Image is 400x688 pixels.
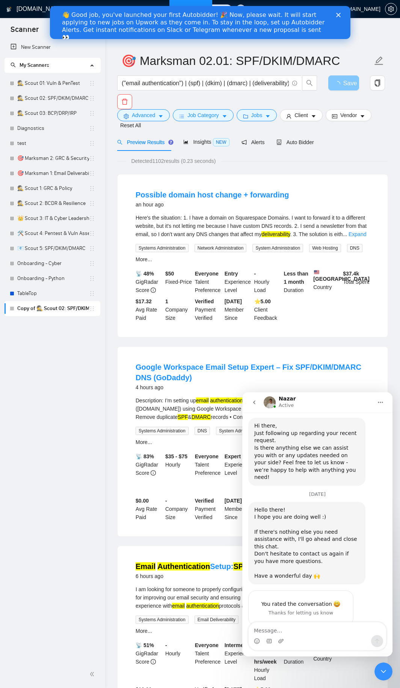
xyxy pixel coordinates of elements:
span: setting [124,113,129,119]
div: Experience Level [223,269,253,294]
span: holder [89,155,95,161]
span: DNS [347,244,362,252]
iframe: Intercom live chat [374,662,392,680]
span: caret-down [222,113,227,119]
div: GigRadar Score [134,452,164,494]
span: Systems Administration [136,427,189,435]
a: More... [136,628,152,634]
b: Everyone [195,453,219,459]
a: Email AuthenticationSetup:SPF,DKIM,DMARCConfiguration [136,562,348,571]
span: user [286,113,291,119]
span: search [117,140,122,145]
span: caret-down [311,113,316,119]
span: Save [343,78,357,88]
a: test [17,136,89,151]
div: Payment Verified [193,497,223,521]
div: GigRadar Score [134,641,164,682]
mark: email [196,397,208,403]
mark: deliverability [261,231,290,237]
b: $ 50 [165,271,174,277]
li: Diagnostics [5,121,100,136]
span: Email Deliverability [195,616,238,624]
span: delete [118,98,132,105]
li: 🕵️ Scout 03: BCP/DRP/IRP [5,106,100,121]
span: holder [89,215,95,221]
a: More... [136,439,152,445]
div: Hourly Load [253,269,282,294]
li: 🎯 Marksman 2: GRC & Security Audits [5,151,100,166]
span: NEW [213,138,229,146]
button: idcardVendorcaret-down [326,109,371,121]
span: caret-down [360,113,365,119]
a: Diagnostics [17,121,89,136]
div: Description: I’m setting up (SPF, , and DMARC) for my domain ([DOMAIN_NAME]) using Google Workspa... [136,396,370,421]
span: idcard [332,113,337,119]
span: loading [334,81,343,87]
span: holder [89,95,95,101]
img: 🇺🇸 [314,269,319,275]
span: Job Category [187,111,219,119]
span: holder [89,306,95,312]
li: 📧 Scout 5: SPF/DKIM/DMARC [5,241,100,256]
button: settingAdvancedcaret-down [117,109,170,121]
span: holder [89,291,95,297]
li: test [5,136,100,151]
div: I am looking for someone to properly configuring , , and records. This task is crucial for improv... [136,585,370,610]
a: 🕵️ Scout 03: BCP/DRP/IRP [17,106,89,121]
li: Onboarding - Python [5,271,100,286]
span: Client [294,111,308,119]
a: dashboardDashboard [128,6,162,12]
div: GigRadar Score [134,269,164,294]
b: [GEOGRAPHIC_DATA] [313,269,370,282]
div: Client Feedback [253,297,282,322]
div: Here's the situation: 1. I have a domain on Squarespace Domains. I want to forward it to a differ... [136,214,370,238]
span: ... [343,231,347,237]
mark: Authentication [157,562,210,571]
div: Experience Level [223,452,253,494]
span: holder [89,170,95,176]
b: Everyone [195,642,219,648]
button: search [302,75,317,90]
b: 📡 51% [136,642,154,648]
b: - [165,498,167,504]
span: Connects: [202,5,224,13]
div: an hour ago [136,200,289,209]
a: 🎯 Marksman 2: GRC & Security Audits [17,151,89,166]
mark: email [172,603,184,609]
span: holder [89,260,95,266]
button: Save [328,75,359,90]
a: 🕵️ Scout 1: GRC & Policy [17,181,89,196]
a: 🕵️ Scout 01: Vuln & PenTest [17,76,89,91]
button: userClientcaret-down [280,109,323,121]
span: holder [89,80,95,86]
div: 👋 Good job, you've launched your first Autobidder! 🎉 Now, please wait. It will start applying to ... [12,5,276,35]
mark: SPF [178,414,188,420]
li: 🎯 Marksman 1: Email Deliverability [5,166,100,181]
span: Jobs [251,111,263,119]
a: Google Workspace Email Setup Expert – Fix SPF/DKIM/DMARC DNS (GoDaddy) [136,363,361,382]
span: Systems Administration [136,244,189,252]
div: Company Size [164,497,193,521]
b: 1 [165,298,168,304]
b: Expert [225,453,241,459]
span: Insights [183,139,229,145]
button: folderJobscaret-down [237,109,277,121]
mark: Email [136,562,155,571]
b: $0.00 [136,498,149,504]
div: Country [312,269,341,294]
li: Copy of 🕵️ Scout 02: SPF/DKIM/DMARC [5,301,100,316]
a: New Scanner [11,40,94,55]
span: holder [89,110,95,116]
a: Onboarding - Python [17,271,89,286]
span: search [302,80,317,86]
